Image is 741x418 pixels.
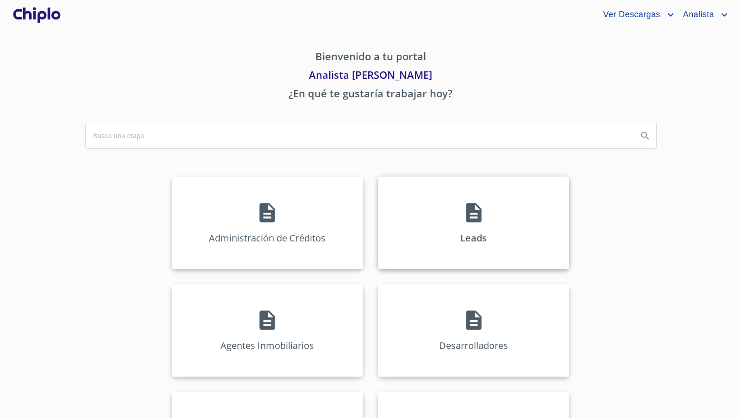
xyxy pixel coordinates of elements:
[85,49,656,67] p: Bienvenido a tu portal
[220,339,314,352] p: Agentes Inmobiliarios
[439,339,508,352] p: Desarrolladores
[596,7,676,22] button: account of current user
[85,67,656,86] p: Analista [PERSON_NAME]
[676,7,719,22] span: Analista
[634,125,656,147] button: Search
[596,7,665,22] span: Ver Descargas
[86,123,630,148] input: search
[676,7,730,22] button: account of current user
[460,232,487,244] p: Leads
[209,232,326,244] p: Administración de Créditos
[85,86,656,104] p: ¿En qué te gustaría trabajar hoy?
